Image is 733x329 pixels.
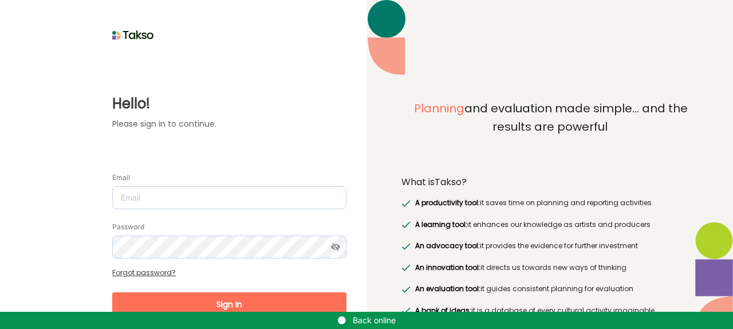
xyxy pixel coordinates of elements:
[112,173,130,182] label: Email
[112,93,346,114] label: Hello!
[412,240,637,252] label: it provides the evidence for further investment
[401,177,467,188] label: What is
[415,220,467,229] span: A learning tool:
[401,100,698,162] label: and evaluation made simple... and the results are powerful
[112,26,154,44] img: taksoLoginLogo
[3,315,730,326] div: Back online
[112,186,346,209] input: Email
[112,118,346,130] label: Please sign in to continue.
[401,221,411,228] img: greenRight
[401,243,411,250] img: greenRight
[401,307,411,314] img: greenRight
[412,197,651,209] label: it saves time on planning and reporting activities
[415,198,480,207] span: A productivity tool:
[415,241,480,250] span: An advocacy tool:
[412,283,633,295] label: it guides consistent planning for evaluation
[112,292,346,317] button: Sign In
[401,286,411,293] img: greenRight
[414,100,464,116] span: Planning
[435,175,467,189] span: Takso?
[415,263,480,272] span: An innovation tool:
[412,262,626,273] label: it directs us towards new ways of thinking
[401,200,411,207] img: greenRight
[415,305,471,315] span: A bank of ideas:
[415,284,480,293] span: An evaluation tool:
[112,268,176,277] a: Forgot password?
[401,264,411,271] img: greenRight
[412,219,650,230] label: it enhances our knowledge as artists and producers
[112,222,144,232] label: Password
[412,305,654,316] label: it is a database of every cultural activity imaginable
